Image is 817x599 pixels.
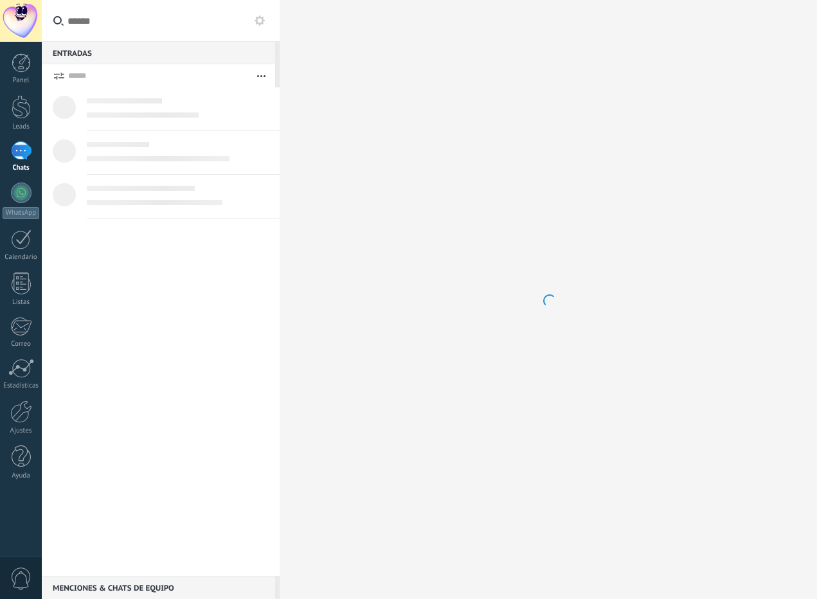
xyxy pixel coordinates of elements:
[42,41,275,64] div: Entradas
[3,164,40,172] div: Chats
[3,382,40,390] div: Estadísticas
[3,123,40,131] div: Leads
[3,76,40,85] div: Panel
[3,340,40,348] div: Correo
[3,472,40,480] div: Ayuda
[3,207,39,219] div: WhatsApp
[3,253,40,262] div: Calendario
[247,64,275,87] button: Más
[3,427,40,435] div: Ajustes
[3,298,40,307] div: Listas
[42,576,275,599] div: Menciones & Chats de equipo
